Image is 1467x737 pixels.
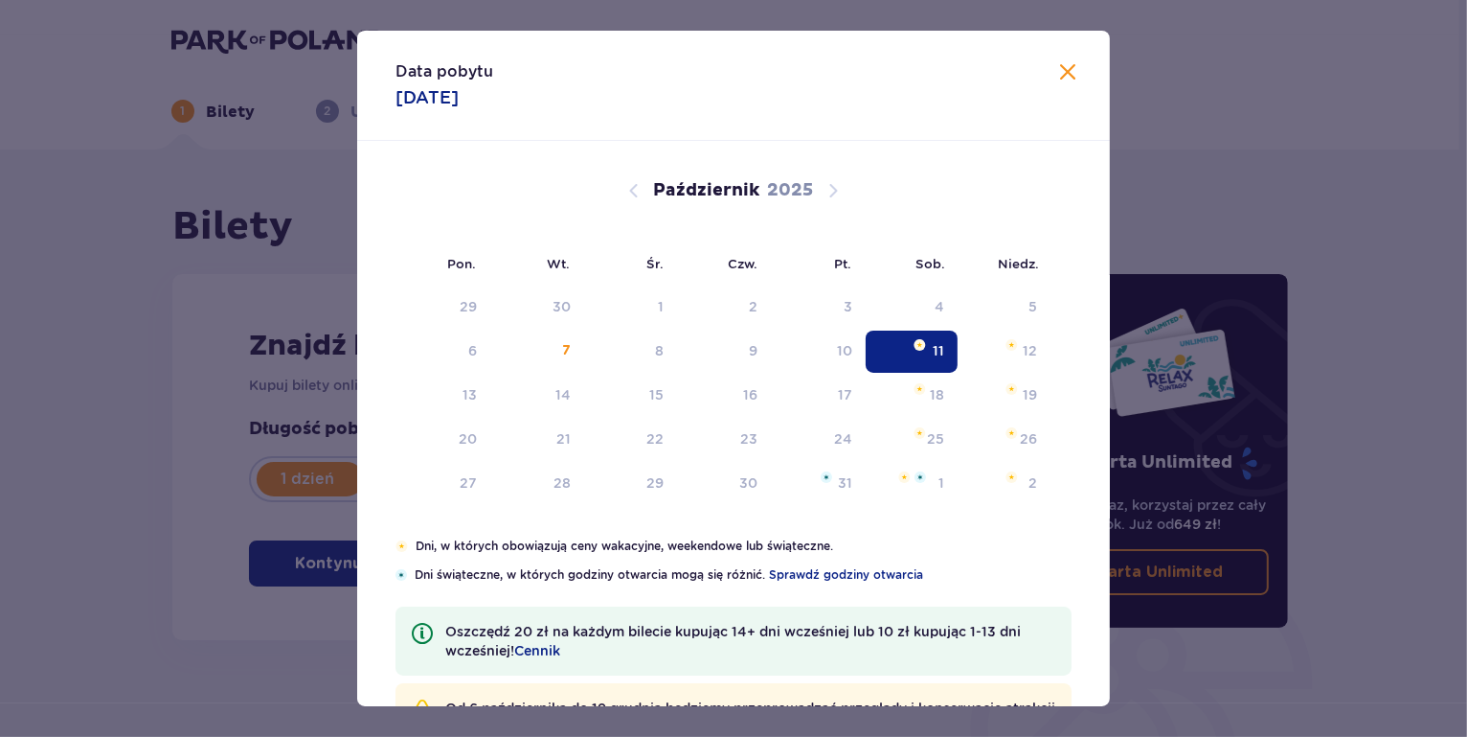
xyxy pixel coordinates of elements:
div: 13 [463,385,477,404]
td: Data zaznaczona. sobota, 11 października 2025 [866,331,959,373]
div: 7 [562,341,571,360]
div: 31 [838,473,852,493]
td: Data niedostępna. piątek, 3 października 2025 [771,287,866,329]
td: czwartek, 23 października 2025 [677,419,772,461]
p: Data pobytu [395,61,493,82]
div: 11 [933,341,944,360]
td: środa, 22 października 2025 [584,419,677,461]
div: 30 [739,473,757,493]
div: 28 [553,473,571,493]
p: Dni świąteczne, w których godziny otwarcia mogą się różnić. [415,566,1072,584]
div: 20 [459,429,477,449]
div: 19 [1023,385,1037,404]
div: 2 [749,297,757,316]
div: 23 [740,429,757,449]
p: Od 6 października do 19 grudnia będziemy przeprowadzać przeglądy i konserwacje atrakcji w parku. ... [445,699,1056,737]
td: poniedziałek, 27 października 2025 [395,463,490,505]
div: 1 [938,473,944,493]
img: Niebieska gwiazdka [395,569,407,581]
div: 1 [658,297,664,316]
div: 22 [646,429,664,449]
div: 25 [927,429,944,449]
td: piątek, 17 października 2025 [771,375,866,417]
td: poniedziałek, 13 października 2025 [395,375,490,417]
button: Następny miesiąc [822,179,845,202]
small: Niedz. [998,256,1039,271]
div: 26 [1020,429,1037,449]
div: 27 [460,473,477,493]
td: wtorek, 21 października 2025 [490,419,585,461]
td: wtorek, 14 października 2025 [490,375,585,417]
small: Pt. [834,256,851,271]
td: środa, 29 października 2025 [584,463,677,505]
div: 8 [655,341,664,360]
img: Pomarańczowa gwiazdka [914,339,926,351]
img: Pomarańczowa gwiazdka [914,427,926,439]
td: Data niedostępna. sobota, 4 października 2025 [866,287,959,329]
div: 29 [460,297,477,316]
img: Pomarańczowa gwiazdka [1005,427,1018,439]
img: Pomarańczowa gwiazdka [1005,472,1018,483]
small: Wt. [547,256,570,271]
td: czwartek, 9 października 2025 [677,331,772,373]
div: 21 [556,429,571,449]
td: niedziela, 12 października 2025 [958,331,1050,373]
td: niedziela, 26 października 2025 [958,419,1050,461]
a: Sprawdź godziny otwarcia [769,566,923,584]
div: 3 [844,297,852,316]
td: Data niedostępna. wtorek, 30 września 2025 [490,287,585,329]
div: 4 [935,297,944,316]
button: Zamknij [1056,61,1079,85]
small: Pon. [447,256,476,271]
div: 5 [1028,297,1037,316]
td: Data niedostępna. czwartek, 2 października 2025 [677,287,772,329]
img: Pomarańczowa gwiazdka [914,383,926,395]
img: Pomarańczowa gwiazdka [1005,383,1018,395]
td: sobota, 1 listopada 2025 [866,463,959,505]
td: niedziela, 19 października 2025 [958,375,1050,417]
img: Pomarańczowa gwiazdka [1005,339,1018,351]
td: środa, 8 października 2025 [584,331,677,373]
td: piątek, 10 października 2025 [771,331,866,373]
div: 30 [553,297,571,316]
small: Czw. [728,256,757,271]
img: Pomarańczowa gwiazdka [898,472,911,483]
td: Data niedostępna. niedziela, 5 października 2025 [958,287,1050,329]
td: niedziela, 2 listopada 2025 [958,463,1050,505]
td: sobota, 25 października 2025 [866,419,959,461]
td: wtorek, 28 października 2025 [490,463,585,505]
div: 17 [838,385,852,404]
div: 2 [1028,473,1037,493]
a: Cennik [514,641,560,660]
p: Dni, w których obowiązują ceny wakacyjne, weekendowe lub świąteczne. [416,538,1072,555]
img: Niebieska gwiazdka [914,472,926,483]
p: [DATE] [395,86,459,109]
div: 15 [649,385,664,404]
td: czwartek, 30 października 2025 [677,463,772,505]
p: Oszczędź 20 zł na każdym bilecie kupując 14+ dni wcześniej lub 10 zł kupując 1-13 dni wcześniej! [445,622,1056,660]
td: czwartek, 16 października 2025 [677,375,772,417]
div: 6 [468,341,477,360]
div: 10 [837,341,852,360]
p: 2025 [768,179,814,202]
td: sobota, 18 października 2025 [866,375,959,417]
td: piątek, 24 października 2025 [771,419,866,461]
td: Data niedostępna. poniedziałek, 6 października 2025 [395,331,490,373]
img: Pomarańczowa gwiazdka [395,541,408,552]
div: 12 [1023,341,1037,360]
div: 16 [743,385,757,404]
img: Niebieska gwiazdka [821,472,832,483]
div: 9 [749,341,757,360]
td: środa, 15 października 2025 [584,375,677,417]
small: Sob. [915,256,945,271]
td: Data niedostępna. wtorek, 7 października 2025 [490,331,585,373]
td: Data niedostępna. poniedziałek, 29 września 2025 [395,287,490,329]
td: Data niedostępna. środa, 1 października 2025 [584,287,677,329]
p: Październik [654,179,760,202]
div: 14 [555,385,571,404]
div: 18 [930,385,944,404]
small: Śr. [646,256,664,271]
div: 24 [834,429,852,449]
